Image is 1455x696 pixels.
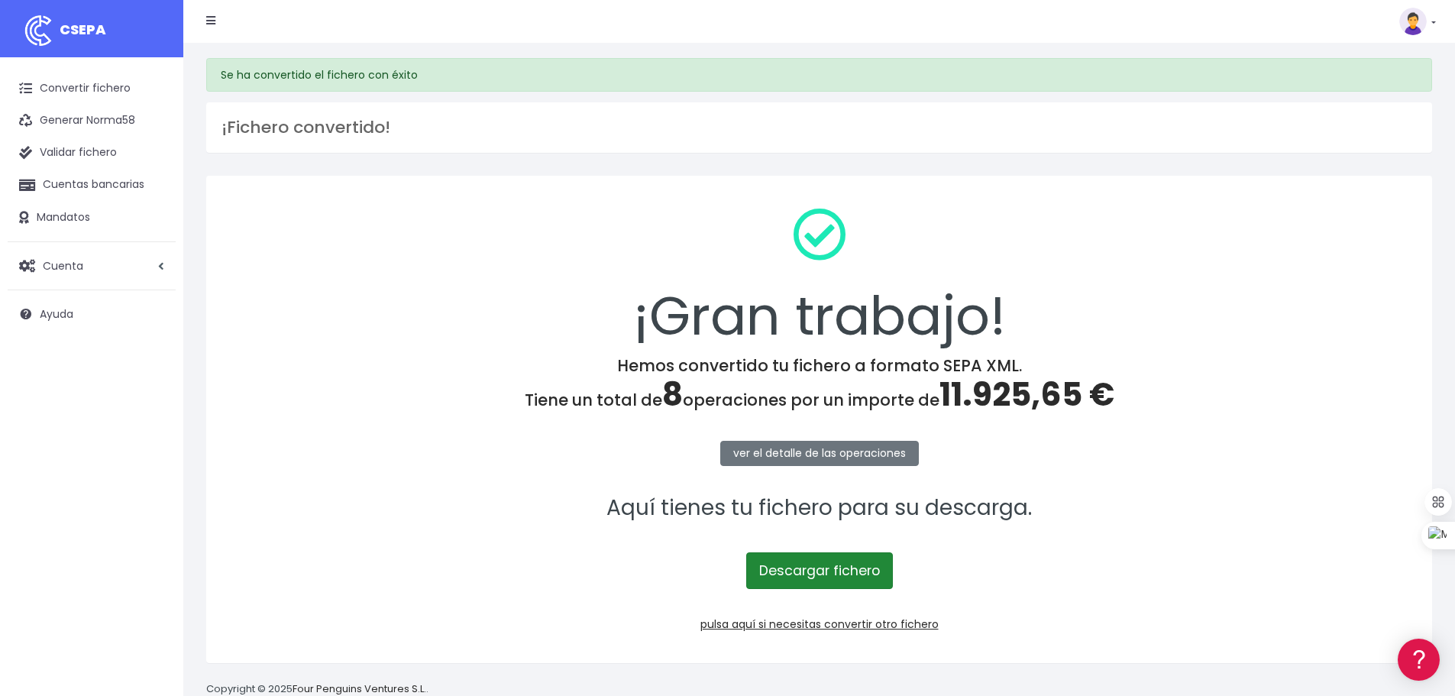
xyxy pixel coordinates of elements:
[746,552,893,589] a: Descargar fichero
[700,617,939,632] a: pulsa aquí si necesitas convertir otro fichero
[206,58,1432,92] div: Se ha convertido el fichero con éxito
[8,169,176,201] a: Cuentas bancarias
[19,11,57,50] img: logo
[221,118,1417,138] h3: ¡Fichero convertido!
[60,20,106,39] span: CSEPA
[662,372,683,417] span: 8
[15,106,290,121] div: Información general
[8,105,176,137] a: Generar Norma58
[293,681,426,696] a: Four Penguins Ventures S.L.
[8,73,176,105] a: Convertir fichero
[210,440,294,455] a: POWERED BY ENCHANT
[8,137,176,169] a: Validar fichero
[15,409,290,435] button: Contáctanos
[226,491,1412,526] p: Aquí tienes tu fichero para su descarga.
[1399,8,1427,35] img: profile
[40,306,73,322] span: Ayuda
[15,217,290,241] a: Problemas habituales
[226,356,1412,414] h4: Hemos convertido tu fichero a formato SEPA XML. Tiene un total de operaciones por un importe de
[226,196,1412,356] div: ¡Gran trabajo!
[15,303,290,318] div: Facturación
[15,130,290,154] a: Información general
[720,441,919,466] a: ver el detalle de las operaciones
[15,328,290,351] a: General
[8,250,176,282] a: Cuenta
[939,372,1114,417] span: 11.925,65 €
[43,257,83,273] span: Cuenta
[15,241,290,264] a: Videotutoriales
[15,169,290,183] div: Convertir ficheros
[15,264,290,288] a: Perfiles de empresas
[15,390,290,414] a: API
[8,298,176,330] a: Ayuda
[15,367,290,381] div: Programadores
[15,193,290,217] a: Formatos
[8,202,176,234] a: Mandatos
